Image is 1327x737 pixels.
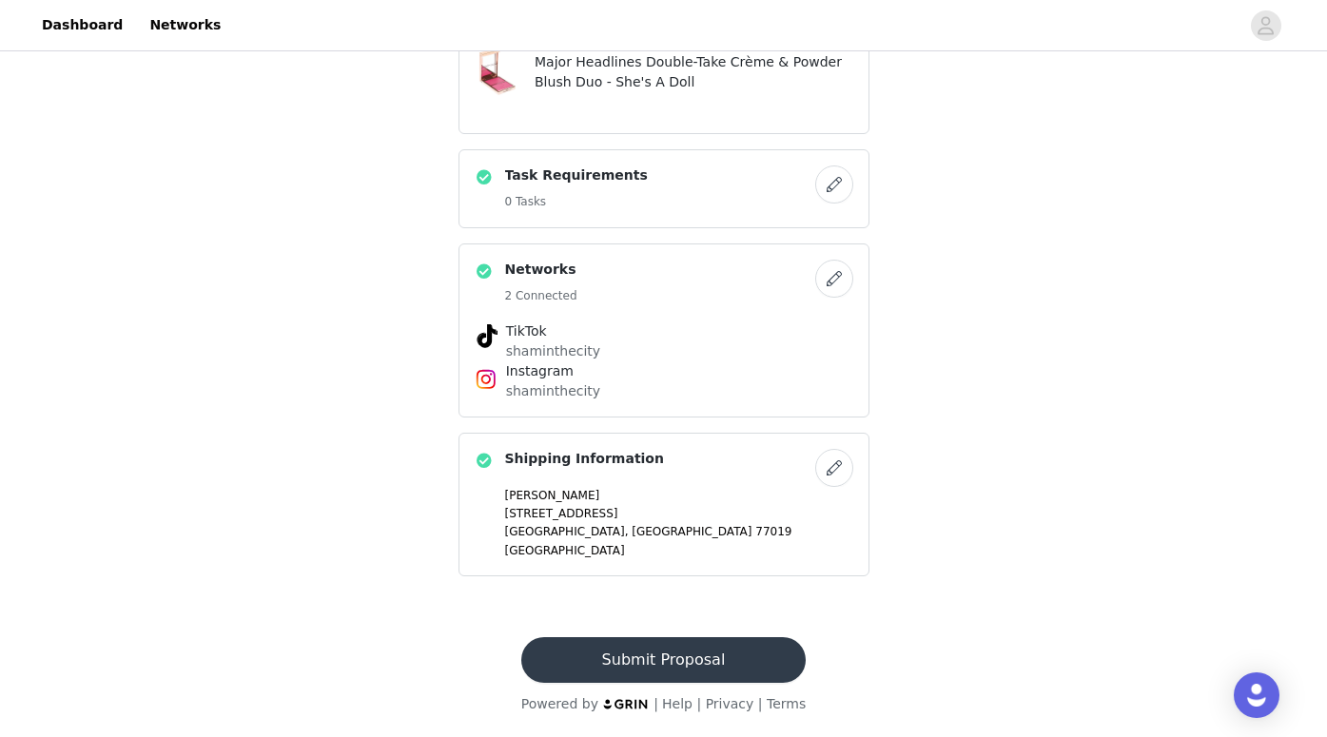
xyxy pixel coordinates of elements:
h4: Networks [505,260,577,280]
span: [GEOGRAPHIC_DATA] [632,525,751,538]
div: Task Requirements [459,149,869,228]
h5: 2 Connected [505,287,577,304]
p: shaminthecity [506,341,822,361]
h4: Task Requirements [505,165,648,185]
h4: Shipping Information [505,449,664,469]
span: | [758,696,763,711]
h4: Major Headlines Double-Take Crème & Powder Blush Duo - She's A Doll [535,52,852,92]
img: logo [602,698,650,710]
div: Shipping Information [459,433,869,576]
a: Help [662,696,693,711]
div: Open Intercom Messenger [1234,672,1279,718]
p: [GEOGRAPHIC_DATA] [505,542,853,559]
span: [GEOGRAPHIC_DATA], [505,525,629,538]
a: Networks [138,4,232,47]
span: | [654,696,658,711]
div: Networks [459,243,869,417]
p: [STREET_ADDRESS] [505,505,853,522]
p: [PERSON_NAME] [505,487,853,504]
img: Major Headlines Double-Take Crème & Powder Blush Duo - She's A Doll [464,42,525,103]
span: Powered by [521,696,598,711]
h4: TikTok [506,321,822,341]
h4: Instagram [506,361,822,381]
span: 77019 [755,525,791,538]
div: avatar [1257,10,1275,41]
span: | [696,696,701,711]
a: Terms [767,696,806,711]
button: Submit Proposal [521,637,806,683]
p: shaminthecity [506,381,822,401]
a: Privacy [706,696,754,711]
a: Dashboard [30,4,134,47]
img: Instagram Icon [475,368,498,391]
h5: 0 Tasks [505,193,648,210]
